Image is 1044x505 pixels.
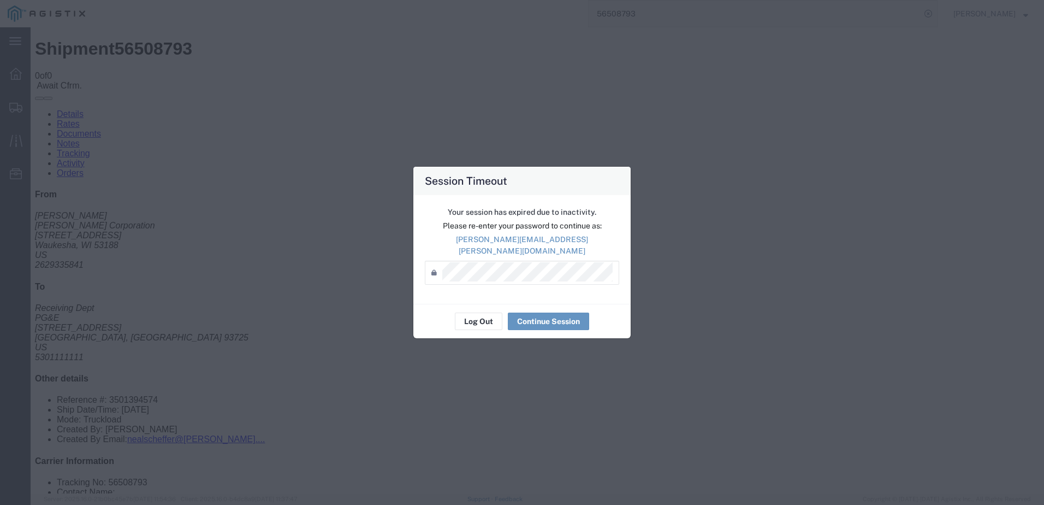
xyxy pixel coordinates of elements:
button: Continue Session [508,313,589,330]
p: [PERSON_NAME][EMAIL_ADDRESS][PERSON_NAME][DOMAIN_NAME] [425,234,619,257]
p: Your session has expired due to inactivity. [425,207,619,218]
button: Log Out [455,313,502,330]
h4: Session Timeout [425,173,507,189]
p: Please re-enter your password to continue as: [425,220,619,232]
